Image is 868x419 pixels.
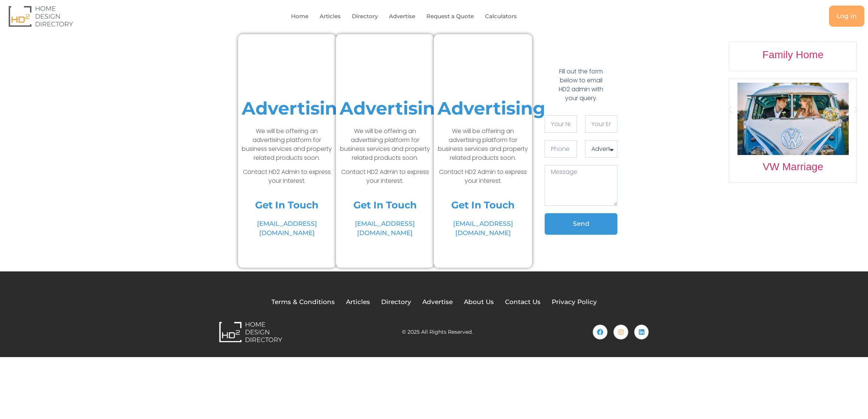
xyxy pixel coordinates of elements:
[545,213,617,235] button: Send
[242,219,332,238] a: [EMAIL_ADDRESS][DOMAIN_NAME]
[545,140,577,158] input: Only numbers and phone characters (#, -, *, etc) are accepted.
[176,8,649,25] nav: Menu
[381,297,411,307] a: Directory
[836,13,857,19] span: Log in
[340,168,430,185] p: Contact HD2 Admin to express your interest.
[389,8,415,25] a: Advertise
[422,297,453,307] a: Advertise
[242,127,332,162] p: We will be offering an advertising platform for business services and property related products s...
[438,219,528,238] a: [EMAIL_ADDRESS][DOMAIN_NAME]
[545,115,577,133] input: Your Name
[558,67,604,103] p: Fill out the form below to email HD2 admin with your query.
[352,8,378,25] a: Directory
[851,105,861,114] div: Next
[464,297,494,307] a: About Us
[505,297,541,307] a: Contact Us
[402,329,473,334] h2: © 2025 All Rights Reserved.
[340,97,430,119] h1: Advertising
[426,8,474,25] a: Request a Quote
[271,297,335,307] a: Terms & Conditions
[552,297,597,307] a: Privacy Policy
[438,168,528,185] p: Contact HD2 Admin to express your interest.
[438,127,528,162] p: We will be offering an advertising platform for business services and property related products s...
[762,49,824,60] a: Family Home
[340,219,430,238] a: [EMAIL_ADDRESS][DOMAIN_NAME]
[255,198,319,212] h4: Get In Touch
[291,8,308,25] a: Home
[340,127,430,162] p: We will be offering an advertising platform for business services and property related products s...
[485,8,517,25] a: Calculators
[320,8,341,25] a: Articles
[242,97,332,119] h1: Advertising
[725,105,735,114] div: Previous
[545,115,617,242] form: Contact Form
[573,219,590,229] span: Send
[451,198,515,212] h4: Get In Touch
[829,6,864,27] a: Log in
[585,115,617,133] input: Your Email
[242,168,332,185] p: Contact HD2 Admin to express your interest.
[763,161,823,172] a: VW Marriage
[438,97,528,119] h1: Advertising
[353,198,417,212] h4: Get In Touch
[346,297,370,307] a: Articles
